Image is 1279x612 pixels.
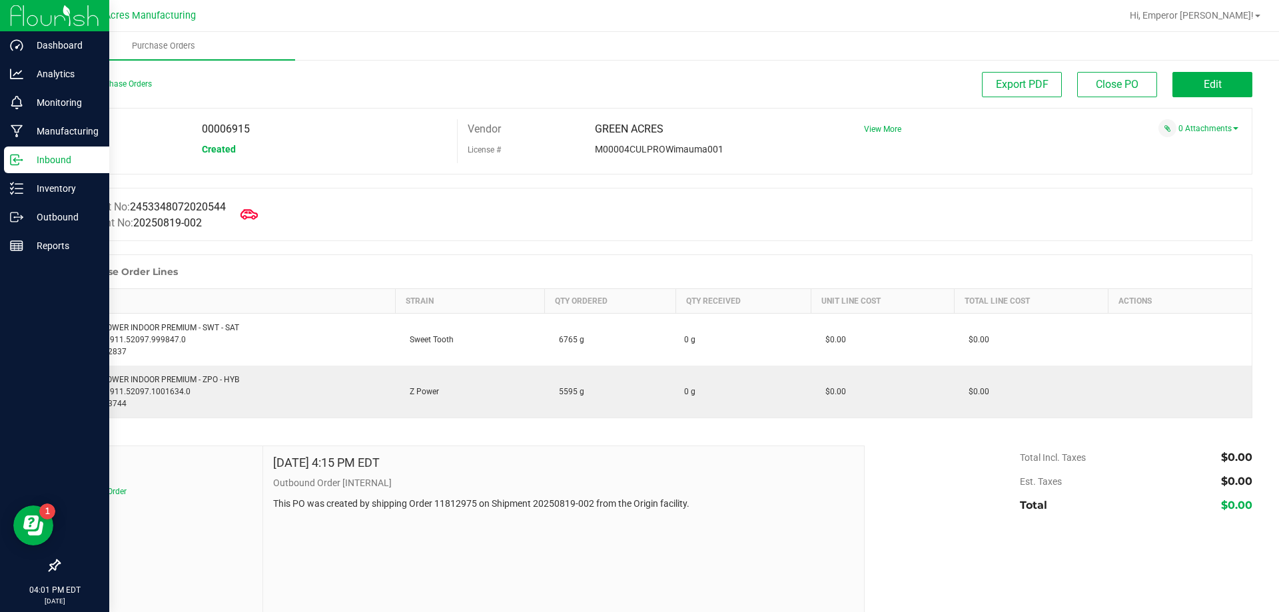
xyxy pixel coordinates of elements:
span: Total Incl. Taxes [1020,452,1086,463]
span: Est. Taxes [1020,476,1062,487]
span: 20250819-002 [133,216,202,229]
span: 2453348072020544 [130,200,226,213]
span: Edit [1204,78,1222,91]
button: Export PDF [982,72,1062,97]
label: License # [468,140,501,160]
button: Close PO [1077,72,1157,97]
inline-svg: Inventory [10,182,23,195]
h4: [DATE] 4:15 PM EDT [273,456,380,469]
p: Outbound [23,209,103,225]
span: $0.00 [1221,451,1252,463]
span: 0 g [684,334,695,346]
span: $0.00 [819,387,846,396]
a: 0 Attachments [1178,124,1238,133]
th: Total Line Cost [954,289,1108,314]
span: M00004CULPROWimauma001 [595,144,723,154]
span: $0.00 [819,335,846,344]
iframe: Resource center unread badge [39,503,55,519]
p: This PO was created by shipping Order 11812975 on Shipment 20250819-002 from the Origin facility. [273,497,854,511]
span: Created [202,144,236,154]
th: Qty Ordered [544,289,675,314]
span: Purchase Orders [114,40,213,52]
span: Export PDF [996,78,1049,91]
p: Reports [23,238,103,254]
th: Item [60,289,396,314]
p: Outbound Order [INTERNAL] [273,476,854,490]
span: Attach a document [1158,119,1176,137]
span: Close PO [1096,78,1138,91]
th: Unit Line Cost [811,289,954,314]
p: Monitoring [23,95,103,111]
span: Mark as Arrived [234,200,264,229]
span: 0 g [684,386,695,398]
span: Sweet Tooth [403,335,454,344]
inline-svg: Inbound [10,153,23,166]
span: GREEN ACRES [595,123,663,135]
inline-svg: Analytics [10,67,23,81]
span: $0.00 [962,335,989,344]
inline-svg: Dashboard [10,39,23,52]
p: Manufacturing [23,123,103,139]
span: Z Power [403,387,439,396]
div: WGT - FLOWER INDOOR PREMIUM - SWT - SAT SKU: 1.51911.52097.999847.0 Part: 2022837 [68,322,388,358]
span: Green Acres Manufacturing [76,10,196,21]
label: Manifest No: [69,199,226,215]
span: 6765 g [552,335,584,344]
span: 00006915 [202,123,250,135]
span: 5595 g [552,387,584,396]
th: Strain [395,289,544,314]
span: $0.00 [962,387,989,396]
label: Vendor [468,119,501,139]
p: [DATE] [6,596,103,606]
th: Actions [1108,289,1252,314]
iframe: Resource center [13,505,53,545]
inline-svg: Reports [10,239,23,252]
span: Hi, Emperor [PERSON_NAME]! [1130,10,1254,21]
button: Edit [1172,72,1252,97]
span: Total [1020,499,1047,511]
div: WGT - FLOWER INDOOR PREMIUM - ZPO - HYB SKU: 1.51911.52097.1001634.0 Part: 2023744 [68,374,388,410]
inline-svg: Monitoring [10,96,23,109]
a: View More [864,125,901,134]
span: Notes [69,456,252,472]
span: $0.00 [1221,499,1252,511]
p: Dashboard [23,37,103,53]
p: Analytics [23,66,103,82]
p: 04:01 PM EDT [6,584,103,596]
th: Qty Received [676,289,811,314]
label: Shipment No: [69,215,202,231]
p: Inbound [23,152,103,168]
p: Inventory [23,180,103,196]
inline-svg: Manufacturing [10,125,23,138]
inline-svg: Outbound [10,210,23,224]
h1: Purchase Order Lines [73,266,178,277]
a: Purchase Orders [32,32,295,60]
span: $0.00 [1221,475,1252,487]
